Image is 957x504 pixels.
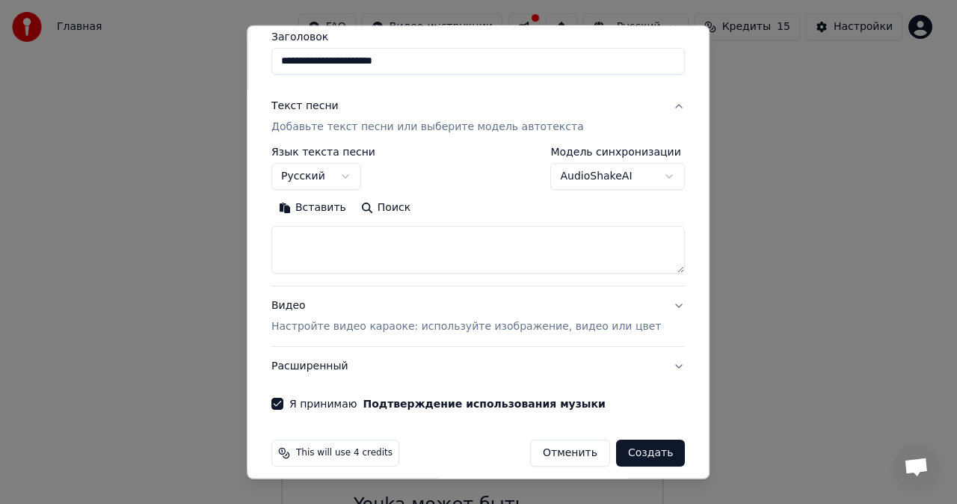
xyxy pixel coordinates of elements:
[271,99,339,114] div: Текст песни
[271,286,685,346] button: ВидеоНастройте видео караоке: используйте изображение, видео или цвет
[271,120,584,135] p: Добавьте текст песни или выберите модель автотекста
[271,298,661,334] div: Видео
[271,196,354,220] button: Вставить
[354,196,418,220] button: Поиск
[551,147,686,157] label: Модель синхронизации
[296,447,393,459] span: This will use 4 credits
[271,319,661,334] p: Настройте видео караоке: используйте изображение, видео или цвет
[271,147,375,157] label: Язык текста песни
[271,87,685,147] button: Текст песниДобавьте текст песни или выберите модель автотекста
[616,440,685,467] button: Создать
[271,147,685,286] div: Текст песниДобавьте текст песни или выберите модель автотекста
[530,440,610,467] button: Отменить
[271,31,685,42] label: Заголовок
[363,399,606,409] button: Я принимаю
[271,347,685,386] button: Расширенный
[289,399,606,409] label: Я принимаю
